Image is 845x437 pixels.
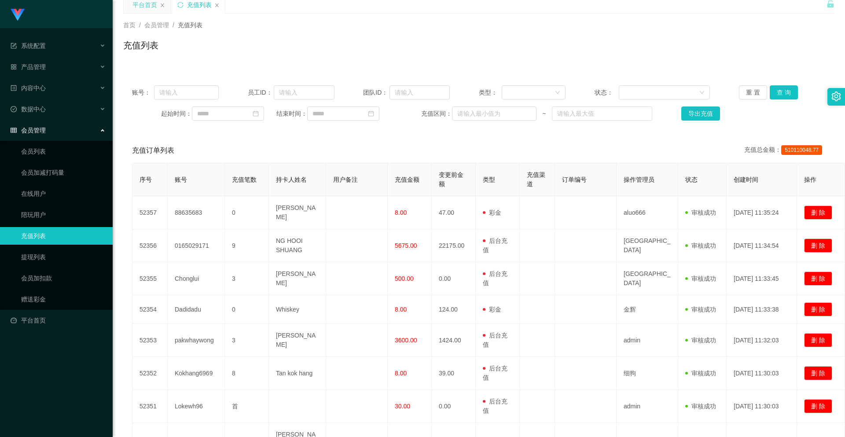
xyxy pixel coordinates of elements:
[132,88,154,97] span: 账号：
[727,196,797,229] td: [DATE] 11:35:24
[483,237,507,253] span: 后台充值
[173,22,174,29] span: /
[11,9,25,21] img: logo.9652507e.png
[168,229,225,262] td: 0165029171
[175,176,187,183] span: 账号
[562,176,587,183] span: 订单编号
[395,306,407,313] span: 8.00
[21,227,106,245] a: 充值列表
[168,357,225,390] td: Kokhang6969
[11,43,17,49] i: 图标: form
[144,22,169,29] span: 会员管理
[139,22,141,29] span: /
[624,176,654,183] span: 操作管理员
[527,171,545,187] span: 充值渠道
[11,85,17,91] i: 图标: profile
[11,63,46,70] span: 产品管理
[770,85,798,99] button: 查 询
[595,88,619,97] span: 状态：
[269,324,326,357] td: [PERSON_NAME]
[214,3,220,8] i: 图标: close
[734,176,758,183] span: 创建时间
[168,390,225,423] td: Lokewh96
[395,176,419,183] span: 充值金额
[168,196,225,229] td: 88635683
[132,262,168,295] td: 52355
[685,176,698,183] span: 状态
[685,275,716,282] span: 审核成功
[617,390,678,423] td: admin
[11,64,17,70] i: 图标: appstore-o
[225,324,269,357] td: 3
[363,88,389,97] span: 团队ID：
[432,196,476,229] td: 47.00
[685,306,716,313] span: 审核成功
[804,176,816,183] span: 操作
[727,324,797,357] td: [DATE] 11:32:03
[804,333,832,347] button: 删 除
[395,337,417,344] span: 3600.00
[21,206,106,224] a: 陪玩用户
[617,295,678,324] td: 金辉
[274,85,334,99] input: 请输入
[168,324,225,357] td: pakwhaywong
[483,365,507,381] span: 后台充值
[11,106,46,113] span: 数据中心
[333,176,358,183] span: 用户备注
[11,312,106,329] a: 图标: dashboard平台首页
[132,390,168,423] td: 52351
[432,262,476,295] td: 0.00
[154,85,219,99] input: 请输入
[432,295,476,324] td: 124.00
[140,176,152,183] span: 序号
[439,171,463,187] span: 变更前金额
[483,270,507,286] span: 后台充值
[432,357,476,390] td: 39.00
[132,229,168,262] td: 52356
[177,2,184,8] i: 图标: sync
[536,109,551,118] span: ~
[123,22,136,29] span: 首页
[232,176,257,183] span: 充值笔数
[253,110,259,117] i: 图标: calendar
[804,302,832,316] button: 删 除
[168,295,225,324] td: Dadidadu
[11,106,17,112] i: 图标: check-circle-o
[483,398,507,414] span: 后台充值
[421,109,452,118] span: 充值区间：
[552,106,652,121] input: 请输入最大值
[744,145,826,156] div: 充值总金额：
[11,42,46,49] span: 系统配置
[11,127,17,133] i: 图标: table
[225,357,269,390] td: 8
[727,262,797,295] td: [DATE] 11:33:45
[276,109,307,118] span: 结束时间：
[617,229,678,262] td: [GEOGRAPHIC_DATA]
[727,390,797,423] td: [DATE] 11:30:03
[225,390,269,423] td: 首
[699,90,705,96] i: 图标: down
[225,262,269,295] td: 3
[389,85,450,99] input: 请输入
[395,242,417,249] span: 5675.00
[21,164,106,181] a: 会员加减打码量
[178,22,202,29] span: 充值列表
[617,262,678,295] td: [GEOGRAPHIC_DATA]
[685,370,716,377] span: 审核成功
[123,39,158,52] h1: 充值列表
[804,399,832,413] button: 删 除
[132,145,174,156] span: 充值订单列表
[132,324,168,357] td: 52353
[161,109,192,118] span: 起始时间：
[269,295,326,324] td: Whiskey
[483,209,501,216] span: 彩金
[248,88,274,97] span: 员工ID：
[804,206,832,220] button: 删 除
[432,324,476,357] td: 1424.00
[432,390,476,423] td: 0.00
[727,357,797,390] td: [DATE] 11:30:03
[685,403,716,410] span: 审核成功
[685,242,716,249] span: 审核成功
[132,357,168,390] td: 52352
[160,3,165,8] i: 图标: close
